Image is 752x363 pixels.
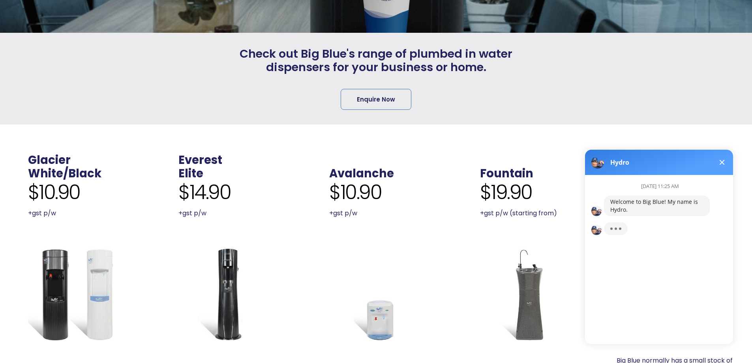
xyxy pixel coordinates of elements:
a: Glacier [28,152,71,168]
span: . [329,152,332,168]
span: Check out Big Blue's range of plumbed in water dispensers for your business or home. [229,47,523,75]
a: Avalanche [329,166,394,181]
a: Fountain [480,166,533,181]
p: +gst p/w [178,208,272,219]
a: Elite [178,166,203,181]
a: White/Black [28,166,101,181]
span: . [617,138,620,154]
span: $19.90 [480,181,532,204]
span: $14.90 [178,181,231,204]
p: +gst p/w [28,208,122,219]
span: $10.90 [329,181,381,204]
a: Fountain [480,247,574,341]
p: +gst p/w (starting from) [480,208,574,219]
a: Enquire Now [341,89,411,110]
span: $10.90 [28,181,80,204]
iframe: Chatbot [577,139,741,352]
a: Everest [178,152,222,168]
a: Avalanche [329,247,423,341]
a: Everest Elite [178,247,272,341]
a: Glacier White or Black [28,247,122,341]
p: +gst p/w [329,208,423,219]
span: . [480,152,483,168]
iframe: Chatbot [700,311,741,352]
